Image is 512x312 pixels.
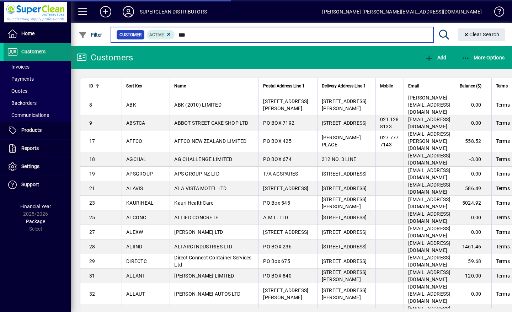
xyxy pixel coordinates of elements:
[126,229,143,235] span: ALEXW
[126,200,154,206] span: KAURIHEAL
[460,82,481,90] span: Balance ($)
[263,215,288,220] span: A.M.L. LTD
[7,88,27,94] span: Quotes
[263,273,292,279] span: PO BOX 840
[89,102,92,108] span: 8
[126,102,136,108] span: ABK
[4,73,71,85] a: Payments
[380,82,393,90] span: Mobile
[117,5,140,18] button: Profile
[496,138,510,145] span: Terms
[496,119,510,127] span: Terms
[263,229,308,235] span: [STREET_ADDRESS]
[20,204,51,209] span: Financial Year
[146,30,175,39] mat-chip: Activation Status: Active
[489,1,503,25] a: Knowledge Base
[126,185,143,191] span: ALAVIS
[174,229,223,235] span: [PERSON_NAME] LTD
[455,225,491,240] td: 0.00
[455,130,491,152] td: 558.52
[408,167,450,180] span: [EMAIL_ADDRESS][DOMAIN_NAME]
[463,32,500,37] span: Clear Search
[408,226,450,238] span: [EMAIL_ADDRESS][DOMAIN_NAME]
[89,291,95,297] span: 32
[455,94,491,116] td: 0.00
[174,215,218,220] span: ALLIED CONCRETE
[455,196,491,210] td: 5024.92
[126,138,142,144] span: AFFCO
[126,82,142,90] span: Sort Key
[322,244,367,249] span: [STREET_ADDRESS]
[380,135,399,147] span: 027 777 7143
[7,64,30,70] span: Invoices
[455,116,491,130] td: 0.00
[423,51,448,64] button: Add
[322,135,361,147] span: [PERSON_NAME] PLACE
[119,31,142,38] span: Customer
[496,156,510,163] span: Terms
[462,55,505,60] span: More Options
[94,5,117,18] button: Add
[126,273,145,279] span: ALLANT
[21,163,39,169] span: Settings
[322,82,366,90] span: Delivery Address Line 1
[263,120,294,126] span: PO BOX 7192
[174,138,246,144] span: AFFCO NEW ZEALAND LIMITED
[89,82,100,90] div: ID
[496,170,510,177] span: Terms
[322,171,367,177] span: [STREET_ADDRESS]
[174,120,248,126] span: ABBOT STREET CAKE SHOP LTD
[459,82,488,90] div: Balance ($)
[4,122,71,139] a: Products
[455,181,491,196] td: 586.49
[408,211,450,224] span: [EMAIL_ADDRESS][DOMAIN_NAME]
[496,228,510,236] span: Terms
[322,269,367,282] span: [STREET_ADDRESS][PERSON_NAME]
[263,82,305,90] span: Postal Address Line 1
[89,244,95,249] span: 28
[77,28,104,41] button: Filter
[174,273,234,279] span: [PERSON_NAME] LIMITED
[4,61,71,73] a: Invoices
[408,197,450,209] span: [EMAIL_ADDRESS][DOMAIN_NAME]
[263,185,308,191] span: [STREET_ADDRESS]
[21,127,42,133] span: Products
[496,199,510,206] span: Terms
[263,138,292,144] span: PO BOX 425
[89,185,95,191] span: 21
[455,269,491,283] td: 120.00
[460,51,507,64] button: More Options
[174,244,232,249] span: ALI ARC INDUSTRIES LTD
[322,197,367,209] span: [STREET_ADDRESS][PERSON_NAME]
[89,200,95,206] span: 23
[4,85,71,97] a: Quotes
[408,153,450,166] span: [EMAIL_ADDRESS][DOMAIN_NAME]
[89,273,95,279] span: 31
[322,156,357,162] span: 312 NO. 3 LINE
[89,171,95,177] span: 19
[7,112,49,118] span: Communications
[496,185,510,192] span: Terms
[408,95,450,115] span: [PERSON_NAME][EMAIL_ADDRESS][DOMAIN_NAME]
[174,255,251,268] span: Direct Connect Container Services Ltd
[263,258,290,264] span: PO Box 675
[174,156,232,162] span: AG CHALLENGE LIMITED
[408,131,450,151] span: [EMAIL_ADDRESS][PERSON_NAME][DOMAIN_NAME]
[263,171,298,177] span: T/A AGSPARES
[322,6,482,17] div: [PERSON_NAME] [PERSON_NAME][EMAIL_ADDRESS][DOMAIN_NAME]
[174,102,222,108] span: ABK (2010) LIMITED
[496,243,510,250] span: Terms
[4,140,71,157] a: Reports
[263,244,292,249] span: PO BOX 236
[496,258,510,265] span: Terms
[4,25,71,43] a: Home
[455,152,491,167] td: -3.00
[4,97,71,109] a: Backorders
[89,258,95,264] span: 29
[455,283,491,305] td: 0.00
[4,109,71,121] a: Communications
[408,269,450,282] span: [EMAIL_ADDRESS][DOMAIN_NAME]
[89,82,93,90] span: ID
[496,272,510,279] span: Terms
[496,290,510,297] span: Terms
